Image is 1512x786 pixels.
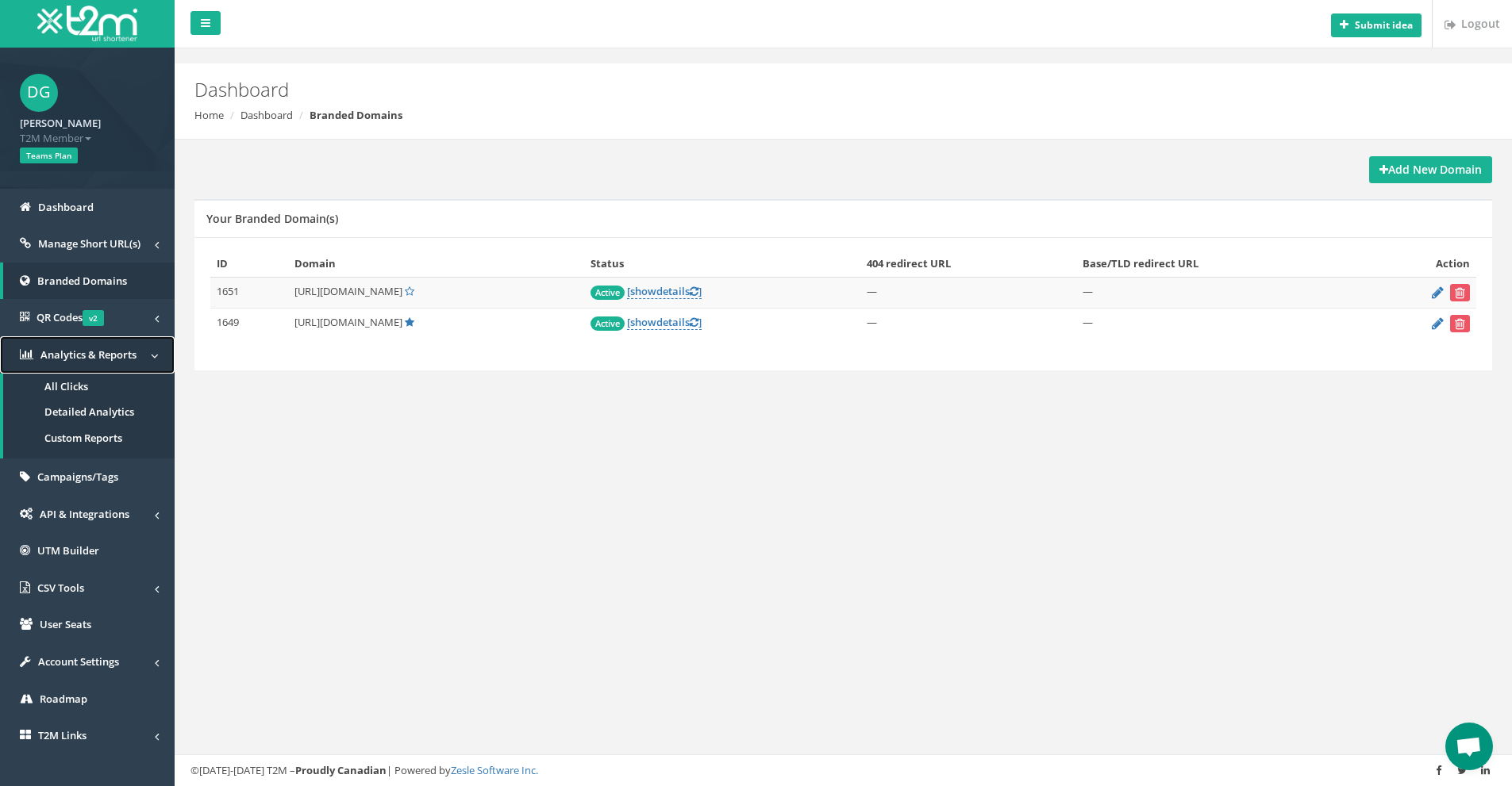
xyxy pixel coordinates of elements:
span: T2M Links [38,728,87,742]
th: Status [584,250,860,278]
a: [showdetails] [627,284,702,299]
span: API & Integrations [40,507,129,521]
span: DG [20,74,58,112]
button: Submit idea [1331,13,1422,37]
strong: Proudly Canadian [295,763,387,777]
th: 404 redirect URL [860,250,1076,278]
span: Dashboard [38,200,94,214]
a: Home [194,108,224,122]
a: Dashboard [240,108,293,122]
a: Zesle Software Inc. [451,763,538,777]
span: Campaigns/Tags [37,470,118,484]
span: Detailed Analytics [44,405,134,419]
span: Account Settings [38,654,119,669]
th: Action [1363,250,1476,278]
span: Teams Plan [20,148,78,163]
strong: Branded Domains [310,108,402,122]
td: — [1076,309,1363,339]
h5: Your Branded Domain(s) [206,213,338,224]
a: Set Default [405,284,414,298]
span: All Clicks [44,379,88,393]
span: User Seats [40,617,91,631]
span: QR Codes [37,310,104,324]
span: show [630,284,656,298]
a: Detailed Analytics [3,399,175,425]
span: CSV Tools [37,581,84,595]
td: 1651 [210,278,288,309]
a: [PERSON_NAME] T2M Member [20,112,155,145]
span: Roadmap [40,692,87,706]
span: Active [591,316,625,331]
a: Add New Domain [1369,156,1492,183]
th: ID [210,250,288,278]
td: — [1076,278,1363,309]
h2: Dashboard [194,79,1272,100]
span: [URL][DOMAIN_NAME] [294,284,402,298]
strong: Add New Domain [1379,162,1482,177]
td: — [860,309,1076,339]
span: UTM Builder [37,543,99,558]
a: Default [405,315,414,329]
a: [showdetails] [627,315,702,330]
div: ©[DATE]-[DATE] T2M – | Powered by [190,763,1496,778]
td: — [860,278,1076,309]
span: Active [591,286,625,300]
span: Branded Domains [37,274,127,288]
span: Manage Short URL(s) [38,236,140,251]
span: v2 [83,310,104,326]
div: Open chat [1445,723,1493,770]
span: [URL][DOMAIN_NAME] [294,315,402,329]
span: show [630,315,656,329]
th: Base/TLD redirect URL [1076,250,1363,278]
span: Analytics & Reports [40,347,137,362]
span: T2M Member [20,131,155,146]
th: Domain [288,250,584,278]
td: 1649 [210,309,288,339]
img: T2M [37,6,137,41]
strong: [PERSON_NAME] [20,116,101,130]
b: Submit idea [1355,18,1413,32]
a: Custom Reports [3,425,175,451]
a: All Clicks [3,374,175,400]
